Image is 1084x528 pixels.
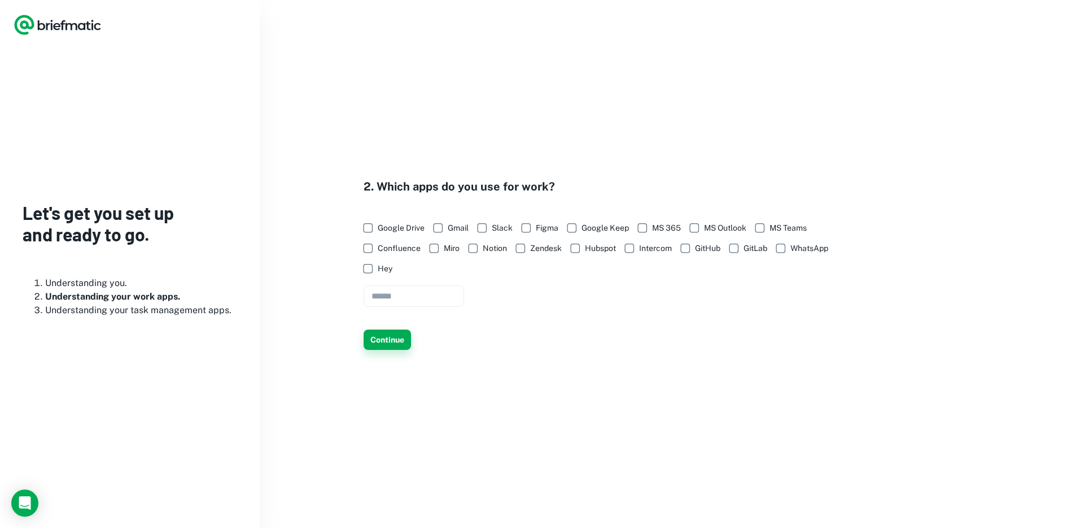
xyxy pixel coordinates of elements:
[652,222,681,234] span: MS 365
[23,202,237,245] h3: Let's get you set up and ready to go.
[378,262,392,275] span: Hey
[45,291,180,302] b: Understanding your work apps.
[448,222,469,234] span: Gmail
[582,222,629,234] span: Google Keep
[770,222,807,234] span: MS Teams
[639,242,672,254] span: Intercom
[45,276,237,290] li: Understanding you.
[790,242,828,254] span: WhatsApp
[11,490,38,517] div: Load Chat
[364,178,851,195] h4: 2. Which apps do you use for work?
[695,242,720,254] span: GitHub
[378,242,421,254] span: Confluence
[483,242,507,254] span: Notion
[744,242,767,254] span: GitLab
[530,242,562,254] span: Zendesk
[704,222,746,234] span: MS Outlook
[536,222,558,234] span: Figma
[492,222,513,234] span: Slack
[45,304,237,317] li: Understanding your task management apps.
[14,14,102,36] a: Logo
[585,242,616,254] span: Hubspot
[444,242,460,254] span: Miro
[364,330,411,350] button: Continue
[378,222,425,234] span: Google Drive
